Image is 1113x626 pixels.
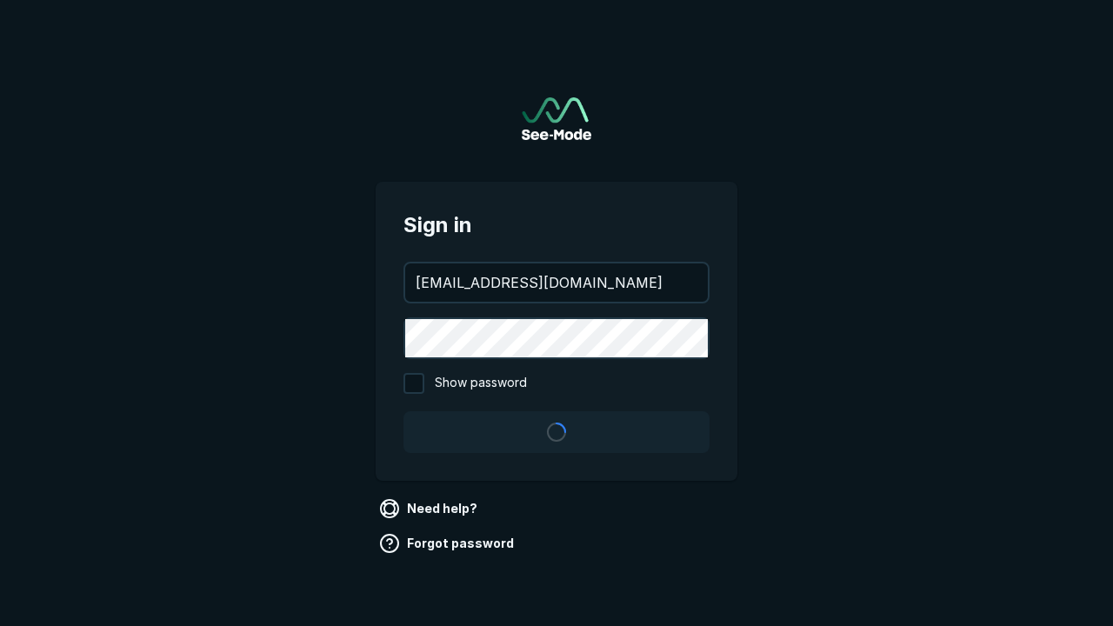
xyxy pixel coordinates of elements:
span: Sign in [403,210,710,241]
a: Forgot password [376,529,521,557]
a: Need help? [376,495,484,523]
input: your@email.com [405,263,708,302]
span: Show password [435,373,527,394]
a: Go to sign in [522,97,591,140]
img: See-Mode Logo [522,97,591,140]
